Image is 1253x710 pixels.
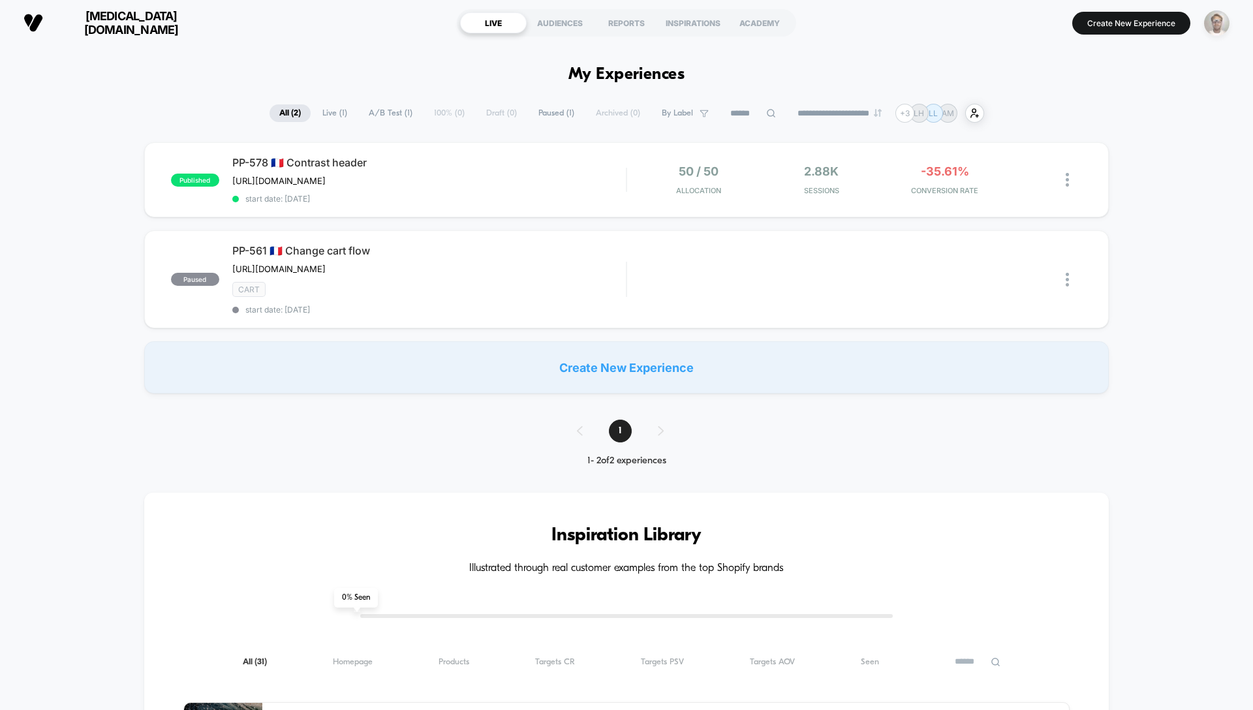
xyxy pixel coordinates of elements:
span: [MEDICAL_DATA][DOMAIN_NAME] [53,9,209,37]
button: ppic [1200,10,1233,37]
div: Create New Experience [144,341,1109,394]
p: LH [914,108,924,118]
span: Targets AOV [750,657,795,667]
span: CONVERSION RATE [886,186,1003,195]
span: [URL][DOMAIN_NAME] [232,176,326,186]
div: INSPIRATIONS [660,12,726,33]
span: start date: [DATE] [232,194,626,204]
button: [MEDICAL_DATA][DOMAIN_NAME] [20,8,213,37]
span: published [171,174,219,187]
span: start date: [DATE] [232,305,626,315]
span: [URL][DOMAIN_NAME] [232,264,326,274]
span: -35.61% [921,164,969,178]
span: CART [232,282,266,297]
span: PP-578 🇫🇷 Contrast header [232,156,626,169]
span: All ( 2 ) [270,104,311,122]
span: ( 31 ) [255,658,267,666]
span: PP-561 🇫🇷 Change cart flow [232,244,626,257]
img: end [874,109,882,117]
span: Sessions [764,186,880,195]
span: Paused ( 1 ) [529,104,584,122]
h3: Inspiration Library [183,525,1070,546]
div: + 3 [895,104,914,123]
span: 50 / 50 [679,164,719,178]
span: 1 [609,420,632,442]
div: AUDIENCES [527,12,593,33]
span: Products [439,657,469,667]
span: paused [171,273,219,286]
span: Targets PSV [641,657,684,667]
span: Targets CR [535,657,575,667]
span: By Label [662,108,693,118]
h1: My Experiences [568,65,685,84]
div: 1 - 2 of 2 experiences [564,455,690,467]
span: 2.88k [804,164,839,178]
img: close [1066,273,1069,286]
span: Seen [861,657,879,667]
span: A/B Test ( 1 ) [359,104,422,122]
img: ppic [1204,10,1230,36]
div: LIVE [460,12,527,33]
div: ACADEMY [726,12,793,33]
span: All [243,657,267,667]
span: Live ( 1 ) [313,104,357,122]
span: Allocation [676,186,721,195]
span: Homepage [333,657,373,667]
img: close [1066,173,1069,187]
p: LL [929,108,938,118]
div: REPORTS [593,12,660,33]
img: Visually logo [23,13,43,33]
span: 0 % Seen [334,588,378,608]
button: Create New Experience [1072,12,1190,35]
p: AM [942,108,954,118]
h4: Illustrated through real customer examples from the top Shopify brands [183,563,1070,575]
